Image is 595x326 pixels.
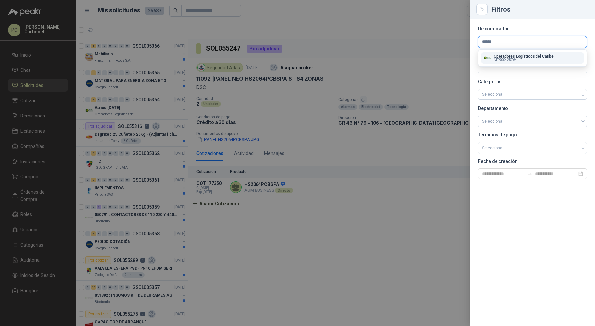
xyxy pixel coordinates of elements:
p: Categorías [478,80,587,84]
p: Departamento [478,106,587,110]
span: NIT : 900425764 [494,58,517,62]
p: Términos de pago [478,133,587,137]
div: Filtros [491,6,587,13]
button: Close [478,5,486,13]
p: De comprador [478,27,587,31]
p: Fecha de creación [478,159,587,163]
span: to [527,171,532,176]
img: Company Logo [484,54,491,62]
p: Operadores Logísticos del Caribe [494,54,554,58]
span: swap-right [527,171,532,176]
button: Company LogoOperadores Logísticos del CaribeNIT:900425764 [481,52,584,64]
